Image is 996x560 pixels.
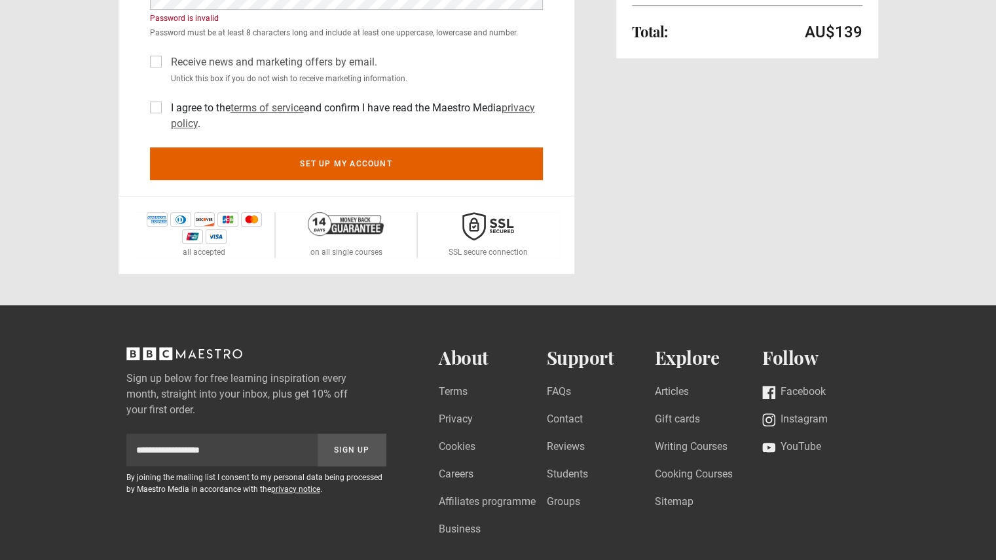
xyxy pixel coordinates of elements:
[547,439,585,457] a: Reviews
[547,466,588,484] a: Students
[439,521,481,539] a: Business
[654,466,732,484] a: Cooking Courses
[762,439,821,457] a: YouTube
[654,411,699,429] a: Gift cards
[126,472,387,495] p: By joining the mailing list I consent to my personal data being processed by Maestro Media in acc...
[166,73,543,84] small: Untick this box if you do not wish to receive marketing information.
[805,22,862,43] p: AU$139
[308,212,384,236] img: 14-day-money-back-guarantee-42d24aedb5115c0ff13b.png
[166,54,377,70] label: Receive news and marketing offers by email.
[439,384,468,401] a: Terms
[654,439,727,457] a: Writing Courses
[547,347,655,369] h2: Support
[439,411,473,429] a: Privacy
[654,494,693,512] a: Sitemap
[654,347,762,369] h2: Explore
[183,246,225,258] p: all accepted
[150,27,543,39] small: Password must be at least 8 characters long and include at least one uppercase, lowercase and num...
[439,466,473,484] a: Careers
[762,347,870,369] h2: Follow
[166,100,543,132] label: I agree to the and confirm I have read the Maestro Media .
[126,347,242,360] svg: BBC Maestro, back to top
[126,371,387,418] label: Sign up below for free learning inspiration every month, straight into your inbox, plus get 10% o...
[449,246,528,258] p: SSL secure connection
[150,147,543,180] button: Set up my account
[241,212,262,227] img: mastercard
[632,24,668,39] h2: Total:
[147,212,168,227] img: amex
[547,494,580,512] a: Groups
[310,246,382,258] p: on all single courses
[318,434,387,466] button: Sign Up
[231,102,304,114] a: terms of service
[217,212,238,227] img: jcb
[194,212,215,227] img: discover
[182,229,203,244] img: unionpay
[271,485,320,494] a: privacy notice
[206,229,227,244] img: visa
[170,212,191,227] img: diners
[762,411,828,429] a: Instagram
[547,384,571,401] a: FAQs
[439,494,536,512] a: Affiliates programme
[171,102,535,130] a: privacy policy
[150,12,543,24] div: Password is invalid
[439,347,547,369] h2: About
[654,384,688,401] a: Articles
[547,411,583,429] a: Contact
[762,384,826,401] a: Facebook
[126,434,387,466] div: Sign up to newsletter
[126,352,242,364] a: BBC Maestro, back to top
[439,439,475,457] a: Cookies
